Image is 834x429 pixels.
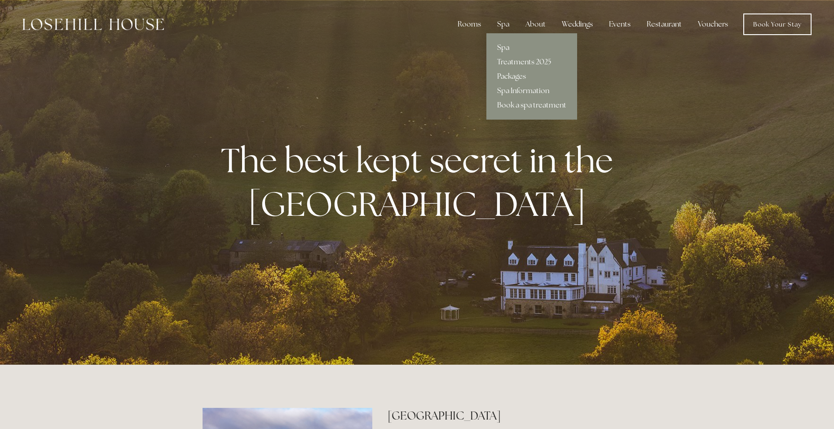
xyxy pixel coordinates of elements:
h2: [GEOGRAPHIC_DATA] [388,408,631,424]
div: About [518,15,553,33]
div: Spa [490,15,516,33]
strong: The best kept secret in the [GEOGRAPHIC_DATA] [221,138,620,226]
a: Vouchers [691,15,735,33]
img: Losehill House [22,18,164,30]
div: Rooms [450,15,488,33]
a: Book Your Stay [743,13,812,35]
div: Events [602,15,638,33]
a: Book a spa treatment [486,98,577,112]
div: Weddings [555,15,600,33]
div: Restaurant [640,15,689,33]
a: Spa [486,40,577,55]
a: Packages [486,69,577,84]
a: Spa Information [486,84,577,98]
a: Treatments 2025 [486,55,577,69]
